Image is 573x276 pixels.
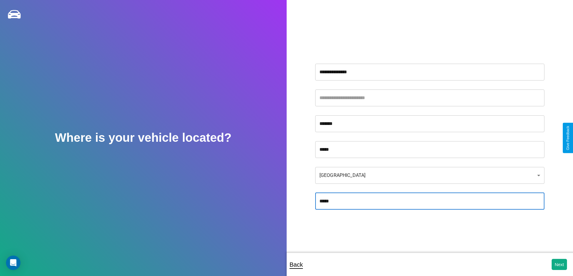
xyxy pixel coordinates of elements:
[315,167,544,184] div: [GEOGRAPHIC_DATA]
[290,259,303,270] p: Back
[566,126,570,150] div: Give Feedback
[552,259,567,270] button: Next
[6,256,20,270] div: Open Intercom Messenger
[55,131,232,144] h2: Where is your vehicle located?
